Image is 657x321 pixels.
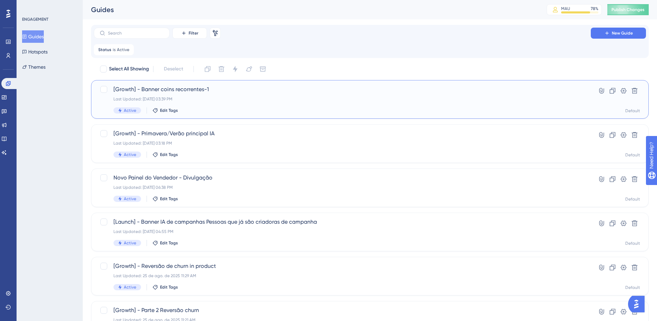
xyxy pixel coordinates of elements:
[109,65,149,73] span: Select All Showing
[611,7,645,12] span: Publish Changes
[22,30,44,43] button: Guides
[22,17,48,22] div: ENGAGEMENT
[113,218,571,226] span: [Launch] - Banner IA de campanhas Pessoas que já são criadoras de campanha
[124,108,136,113] span: Active
[124,152,136,157] span: Active
[152,284,178,290] button: Edit Tags
[124,196,136,202] span: Active
[164,65,183,73] span: Deselect
[625,285,640,290] div: Default
[22,61,46,73] button: Themes
[91,5,529,14] div: Guides
[160,196,178,202] span: Edit Tags
[113,129,571,138] span: [Growth] - Primavera/Verão principal IA
[113,273,571,279] div: Last Updated: 25 de ago. de 2025 11:29 AM
[160,284,178,290] span: Edit Tags
[160,108,178,113] span: Edit Tags
[591,6,598,11] div: 78 %
[113,140,571,146] div: Last Updated: [DATE] 03:18 PM
[625,152,640,158] div: Default
[108,31,164,36] input: Search
[113,262,571,270] span: [Growth] - Reversão de churn in product
[16,2,43,10] span: Need Help?
[117,47,129,52] span: Active
[625,241,640,246] div: Default
[113,185,571,190] div: Last Updated: [DATE] 06:38 PM
[160,152,178,157] span: Edit Tags
[152,240,178,246] button: Edit Tags
[113,85,571,94] span: [Growth] - Banner coins recorrentes-1
[113,47,116,52] span: is
[152,196,178,202] button: Edit Tags
[158,63,189,75] button: Deselect
[124,240,136,246] span: Active
[591,28,646,39] button: New Guide
[607,4,649,15] button: Publish Changes
[628,294,649,314] iframe: UserGuiding AI Assistant Launcher
[561,6,570,11] div: MAU
[113,96,571,102] div: Last Updated: [DATE] 03:39 PM
[22,46,48,58] button: Hotspots
[625,108,640,114] div: Default
[189,30,198,36] span: Filter
[124,284,136,290] span: Active
[172,28,207,39] button: Filter
[113,306,571,314] span: [Growth] - Parte 2 Reversão churn
[152,152,178,157] button: Edit Tags
[113,174,571,182] span: Novo Painel do Vendedor - Divulgação
[160,240,178,246] span: Edit Tags
[612,30,633,36] span: New Guide
[98,47,111,52] span: Status
[625,196,640,202] div: Default
[152,108,178,113] button: Edit Tags
[113,229,571,234] div: Last Updated: [DATE] 04:55 PM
